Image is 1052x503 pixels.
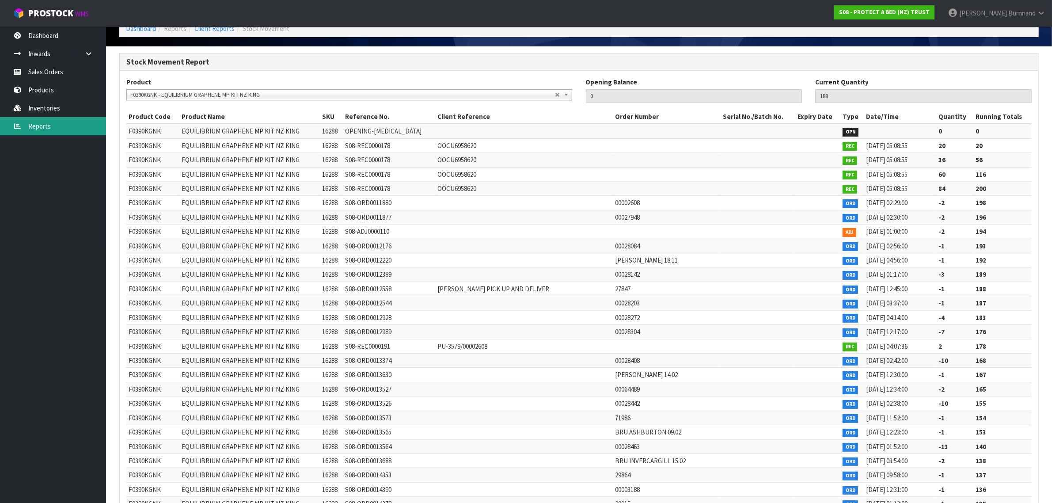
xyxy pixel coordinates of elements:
strong: 189 [976,270,986,278]
span: F0390KGNK [129,485,161,494]
span: 00028142 [615,270,640,278]
span: [DATE] 02:29:00 [866,198,908,207]
span: F0390KGNK [129,127,161,135]
span: EQUILIBRIUM GRAPHENE MP KIT NZ KING [182,399,300,408]
span: [DATE] 02:38:00 [866,399,908,408]
strong: 140 [976,442,986,451]
span: OOCU6958620 [438,141,477,150]
th: Date/Time [864,110,936,124]
span: 00027948 [615,213,640,221]
span: F0390KGNK [129,342,161,351]
span: 16288 [322,399,338,408]
strong: 187 [976,299,986,307]
a: Dashboard [126,24,156,33]
span: F0390KGNK [129,356,161,365]
span: S08-ORD0011877 [345,213,391,221]
span: Reports [164,24,186,33]
strong: -7 [938,328,945,336]
span: 16288 [322,428,338,436]
strong: 60 [938,170,946,179]
span: [DATE] 03:37:00 [866,299,908,307]
span: [DATE] 12:31:00 [866,485,908,494]
span: 16288 [322,385,338,393]
th: Type [840,110,864,124]
strong: 165 [976,385,986,393]
span: EQUILIBRIUM GRAPHENE MP KIT NZ KING [182,442,300,451]
span: OPN [843,128,859,137]
span: S08-ORD0014353 [345,471,391,479]
span: 71986 [615,414,630,422]
strong: 155 [976,399,986,408]
span: ORD [843,300,858,309]
label: Current Quantity [815,77,869,87]
span: ORD [843,199,858,208]
span: [DATE] 05:08:55 [866,156,908,164]
label: Opening Balance [586,77,638,87]
span: EQUILIBRIUM GRAPHENE MP KIT NZ KING [182,342,300,351]
strong: -2 [938,198,945,207]
span: 16288 [322,485,338,494]
span: S08-ORD0011880 [345,198,391,207]
span: 16288 [322,471,338,479]
span: EQUILIBRIUM GRAPHENE MP KIT NZ KING [182,242,300,250]
span: ORD [843,486,858,495]
span: S08-REC0000178 [345,141,390,150]
th: Quantity [936,110,973,124]
span: [DATE] 12:34:00 [866,385,908,393]
label: Product [126,77,151,87]
strong: 56 [976,156,983,164]
strong: S08 - PROTECT A BED (NZ) TRUST [839,8,930,16]
strong: 198 [976,198,986,207]
span: EQUILIBRIUM GRAPHENE MP KIT NZ KING [182,156,300,164]
strong: 36 [938,156,946,164]
th: Expiry Date [795,110,840,124]
span: F0390KGNK [129,285,161,293]
span: F0390KGNK [129,156,161,164]
strong: -1 [938,414,945,422]
strong: -13 [938,442,948,451]
span: S08-REC0000178 [345,170,390,179]
span: EQUILIBRIUM GRAPHENE MP KIT NZ KING [182,485,300,494]
span: Stock Movement [243,24,289,33]
span: EQUILIBRIUM GRAPHENE MP KIT NZ KING [182,370,300,379]
span: F0390KGNK [129,414,161,422]
span: 16288 [322,313,338,322]
span: EQUILIBRIUM GRAPHENE MP KIT NZ KING [182,299,300,307]
strong: -1 [938,299,945,307]
span: 16288 [322,356,338,365]
span: REC [843,142,858,151]
span: [DATE] 04:07:36 [866,342,908,351]
span: REC [843,171,858,179]
span: [DATE] 01:17:00 [866,270,908,278]
span: ADJ [843,228,857,237]
th: Reference No. [343,110,436,124]
span: ORD [843,400,858,409]
span: F0390KGNK [129,213,161,221]
strong: -1 [938,428,945,436]
th: Product Name [179,110,320,124]
span: S08-REC0000191 [345,342,390,351]
strong: -2 [938,385,945,393]
th: Order Number [613,110,721,124]
span: [DATE] 12:45:00 [866,285,908,293]
span: 16288 [322,156,338,164]
strong: 168 [976,356,986,365]
span: S08-ORD0012989 [345,328,391,336]
strong: 0 [938,127,942,135]
span: PU-3579/00002608 [438,342,488,351]
strong: 84 [938,184,946,193]
span: EQUILIBRIUM GRAPHENE MP KIT NZ KING [182,356,300,365]
span: F0390KGNK [129,242,161,250]
small: WMS [75,10,89,18]
span: OPENING-[MEDICAL_DATA] [345,127,422,135]
strong: -10 [938,399,948,408]
span: ORD [843,457,858,466]
span: [DATE] 05:08:55 [866,184,908,193]
span: 16288 [322,213,338,221]
span: 16288 [322,370,338,379]
strong: -2 [938,457,945,465]
span: S08-ORD0013688 [345,457,391,465]
span: [DATE] 12:17:00 [866,328,908,336]
span: ORD [843,314,858,323]
span: 16288 [322,227,338,236]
